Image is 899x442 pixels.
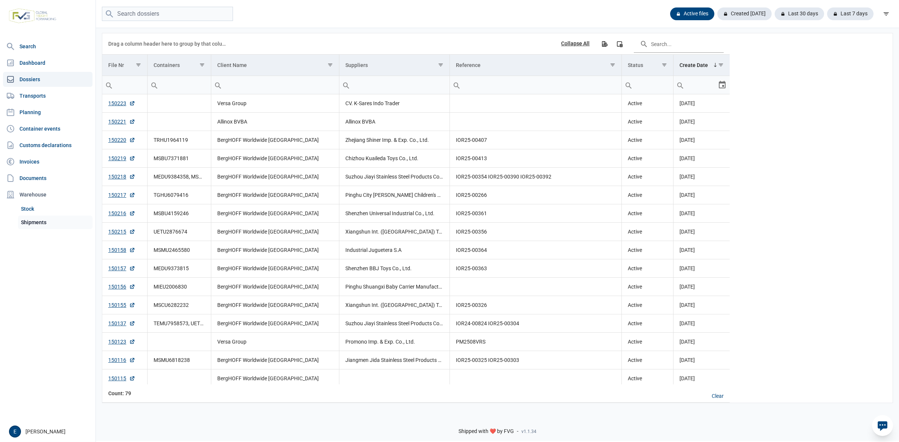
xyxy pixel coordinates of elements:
[147,168,211,186] td: MEDU9384358, MSDU7424762, MSMU5936719, SEGU4135744
[3,171,93,186] a: Documents
[621,55,673,76] td: Column Status
[108,265,135,272] a: 150157
[339,223,449,241] td: Xiangshun Int. ([GEOGRAPHIC_DATA]) Trading Co., Ltd.
[211,278,339,296] td: BergHOFF Worldwide [GEOGRAPHIC_DATA]
[211,149,339,168] td: BergHOFF Worldwide [GEOGRAPHIC_DATA]
[670,7,714,20] div: Active files
[108,210,135,217] a: 150216
[339,278,449,296] td: Pinghu Shuangxi Baby Carrier Manufacture Co., Ltd.
[339,76,449,94] td: Filter cell
[621,259,673,278] td: Active
[211,131,339,149] td: BergHOFF Worldwide [GEOGRAPHIC_DATA]
[449,296,621,314] td: IOR25-00326
[211,314,339,333] td: BergHOFF Worldwide [GEOGRAPHIC_DATA]
[449,351,621,369] td: IOR25-00325 IOR25-00303
[18,202,93,216] a: Stock
[339,168,449,186] td: Suzhou Jiayi Stainless Steel Products Co., Ltd.
[108,173,135,180] a: 150218
[3,105,93,120] a: Planning
[827,7,874,20] div: Last 7 days
[211,186,339,204] td: BergHOFF Worldwide [GEOGRAPHIC_DATA]
[108,390,141,397] div: File Nr Count: 79
[108,62,124,68] div: File Nr
[339,186,449,204] td: Pinghu City [PERSON_NAME] Children's Products Co., Ltd.
[102,76,147,94] td: Filter cell
[679,265,695,271] span: [DATE]
[679,137,695,143] span: [DATE]
[621,149,673,168] td: Active
[679,339,695,345] span: [DATE]
[3,138,93,153] a: Customs declarations
[345,62,368,68] div: Suppliers
[3,187,93,202] div: Warehouse
[108,338,135,345] a: 150123
[108,33,724,54] div: Data grid toolbar
[621,76,673,94] td: Filter cell
[147,76,211,94] td: Filter cell
[458,428,514,435] span: Shipped with ❤️ by FVG
[148,76,161,94] div: Search box
[211,296,339,314] td: BergHOFF Worldwide [GEOGRAPHIC_DATA]
[339,241,449,259] td: Industrial Juguetera S.A
[211,259,339,278] td: BergHOFF Worldwide [GEOGRAPHIC_DATA]
[339,55,449,76] td: Column Suppliers
[108,118,135,125] a: 150221
[521,429,536,435] span: v1.1.34
[211,333,339,351] td: Versa Group
[880,7,893,21] div: filter
[211,76,339,94] input: Filter cell
[108,246,135,254] a: 150158
[621,131,673,149] td: Active
[621,314,673,333] td: Active
[679,247,695,253] span: [DATE]
[108,228,135,235] a: 150215
[147,149,211,168] td: MSBU7371881
[679,284,695,290] span: [DATE]
[147,259,211,278] td: MEDU9373815
[449,204,621,223] td: IOR25-00361
[147,314,211,333] td: TEMU7958573, UETU7168913
[449,186,621,204] td: IOR25-00266
[108,155,135,162] a: 150219
[3,154,93,169] a: Invoices
[621,186,673,204] td: Active
[449,149,621,168] td: IOR25-00413
[3,39,93,54] a: Search
[18,216,93,229] a: Shipments
[634,35,724,53] input: Search in the data grid
[339,351,449,369] td: Jiangmen Jida Stainless Steel Products Co., Ltd., Master Group Global Co., Ltd.
[339,149,449,168] td: Chizhou Kuaileda Toys Co., Ltd.
[674,76,687,94] div: Search box
[679,302,695,308] span: [DATE]
[621,113,673,131] td: Active
[662,62,667,68] span: Show filter options for column 'Status'
[339,204,449,223] td: Shenzhen Universal Industrial Co., Ltd.
[456,62,481,68] div: Reference
[339,333,449,351] td: Promono Imp. & Exp. Co., Ltd.
[679,210,695,216] span: [DATE]
[211,168,339,186] td: BergHOFF Worldwide [GEOGRAPHIC_DATA]
[9,426,91,438] div: [PERSON_NAME]
[449,314,621,333] td: IOR24-00824 IOR25-00304
[339,76,353,94] div: Search box
[108,356,135,364] a: 150116
[597,37,611,51] div: Export all data to Excel
[679,100,695,106] span: [DATE]
[449,259,621,278] td: IOR25-00363
[211,223,339,241] td: BergHOFF Worldwide [GEOGRAPHIC_DATA]
[211,369,339,388] td: BergHOFF Worldwide [GEOGRAPHIC_DATA]
[3,55,93,70] a: Dashboard
[147,131,211,149] td: TRHU1964119
[211,55,339,76] td: Column Client Name
[679,320,695,326] span: [DATE]
[621,168,673,186] td: Active
[679,62,708,68] div: Create Date
[621,241,673,259] td: Active
[706,390,730,403] div: Clear
[108,320,135,327] a: 150137
[339,296,449,314] td: Xiangshun Int. ([GEOGRAPHIC_DATA]) Trading Co., Ltd.
[517,428,518,435] span: -
[717,7,772,20] div: Created [DATE]
[438,62,444,68] span: Show filter options for column 'Suppliers'
[3,88,93,103] a: Transports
